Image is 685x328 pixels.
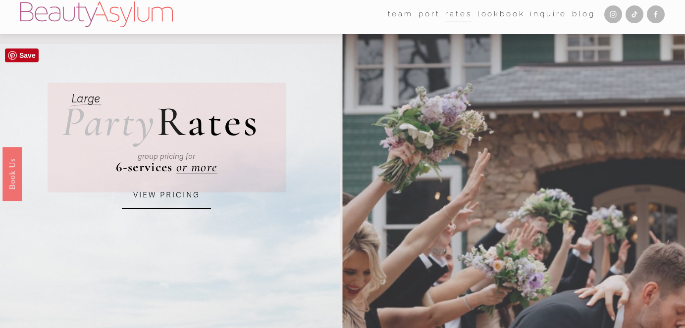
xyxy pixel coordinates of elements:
a: port [419,6,440,22]
a: Facebook [647,5,665,23]
a: Blog [572,6,595,22]
span: R [157,96,187,147]
em: Large [71,92,100,106]
a: Book Us [2,146,22,200]
em: Party [62,96,157,147]
a: Instagram [604,5,622,23]
span: team [388,7,413,21]
a: Rates [445,6,472,22]
a: Inquire [530,6,567,22]
a: TikTok [626,5,643,23]
img: Beauty Asylum | Bridal Hair &amp; Makeup Charlotte &amp; Atlanta [20,1,172,27]
em: group pricing for [138,152,195,161]
a: VIEW PRICING [122,182,211,209]
a: Lookbook [477,6,525,22]
a: Pin it! [5,48,39,62]
h2: ates [62,100,260,142]
a: folder dropdown [388,6,413,22]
